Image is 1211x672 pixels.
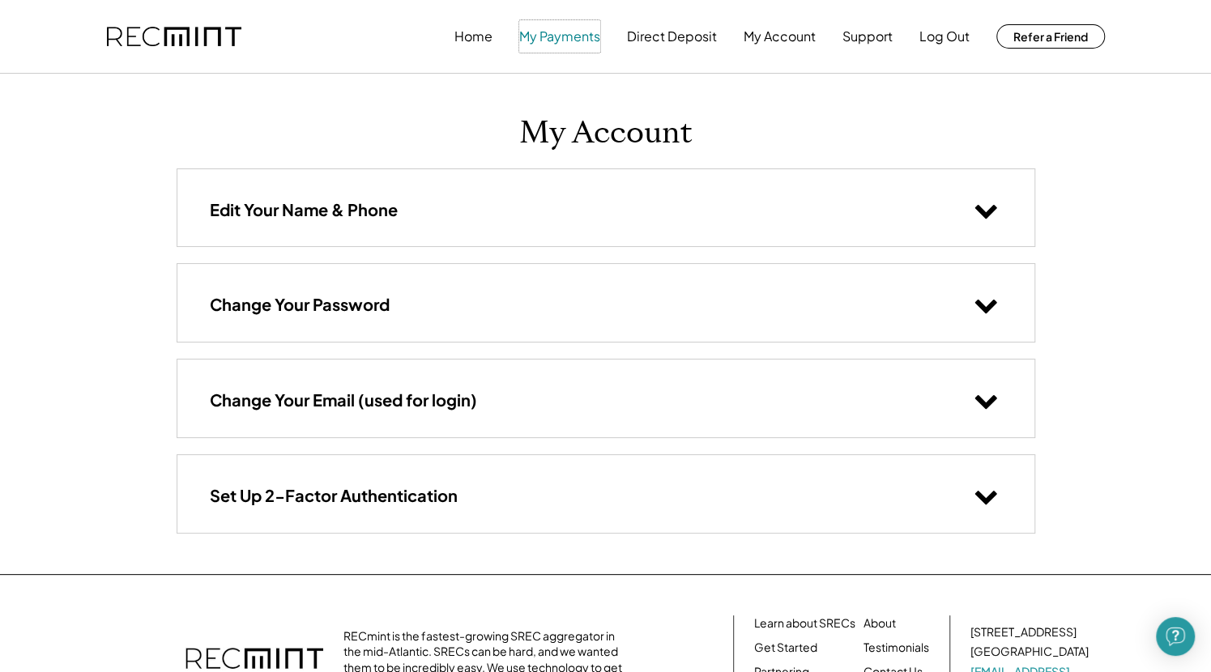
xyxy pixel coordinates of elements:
[210,485,458,506] h3: Set Up 2-Factor Authentication
[970,644,1089,660] div: [GEOGRAPHIC_DATA]
[210,294,390,315] h3: Change Your Password
[863,615,896,632] a: About
[210,199,398,220] h3: Edit Your Name & Phone
[1156,617,1195,656] div: Open Intercom Messenger
[863,640,929,656] a: Testimonials
[519,20,600,53] button: My Payments
[970,624,1077,640] div: [STREET_ADDRESS]
[919,20,970,53] button: Log Out
[996,24,1105,49] button: Refer a Friend
[754,640,817,656] a: Get Started
[744,20,816,53] button: My Account
[107,27,241,47] img: recmint-logotype%403x.png
[754,615,855,632] a: Learn about SRECs
[454,20,493,53] button: Home
[210,389,477,410] h3: Change Your Email (used for login)
[627,20,717,53] button: Direct Deposit
[519,114,693,152] h1: My Account
[842,20,893,53] button: Support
